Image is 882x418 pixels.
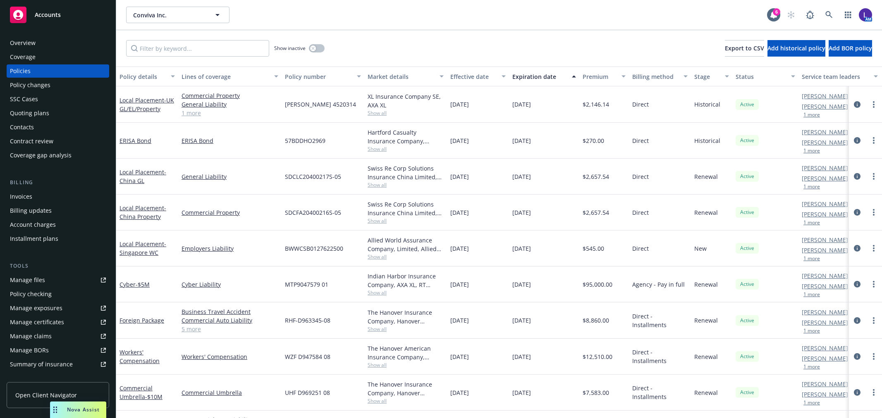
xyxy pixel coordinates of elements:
a: more [869,100,879,109]
span: Conviva Inc. [133,11,205,19]
span: Direct - Installments [632,312,688,329]
span: $2,146.14 [583,100,609,109]
button: Policy details [116,66,178,86]
span: Show inactive [274,45,306,52]
span: Show all [368,253,444,260]
span: Show all [368,397,444,404]
a: Report a Bug [802,7,818,23]
div: Indian Harbor Insurance Company, AXA XL, RT Specialty Insurance Services, LLC (RSG Specialty, LLC) [368,272,444,289]
a: Contract review [7,135,109,148]
div: Account charges [10,218,56,231]
div: Drag to move [50,401,60,418]
a: Coverage [7,50,109,64]
span: SDCLC20400217S-05 [285,172,341,181]
a: Employers Liability [182,244,278,253]
a: Manage claims [7,330,109,343]
a: more [869,351,879,361]
span: [DATE] [512,100,531,109]
div: Hartford Casualty Insurance Company, Hartford Insurance Group [368,128,444,145]
a: 1 more [182,109,278,117]
a: circleInformation [852,243,862,253]
div: Manage claims [10,330,52,343]
button: 1 more [803,364,820,369]
span: Renewal [694,352,718,361]
button: 1 more [803,400,820,405]
button: Status [732,66,798,86]
div: Policies [10,64,31,78]
button: 1 more [803,256,820,261]
a: Manage exposures [7,302,109,315]
span: [DATE] [512,388,531,397]
span: Active [739,280,755,288]
span: - $10M [145,393,163,401]
button: Policy number [282,66,364,86]
span: [DATE] [450,208,469,217]
button: 1 more [803,112,820,117]
span: - $5M [136,280,150,288]
div: Billing [7,178,109,187]
a: Policies [7,64,109,78]
a: Commercial Umbrella [182,388,278,397]
div: Stage [694,72,720,81]
a: [PERSON_NAME] [802,92,848,100]
a: [PERSON_NAME] [802,138,848,147]
span: Active [739,173,755,180]
a: [PERSON_NAME] [802,164,848,172]
span: Show all [368,289,444,296]
a: Commercial Property [182,208,278,217]
div: Installment plans [10,232,58,245]
a: Commercial Umbrella [120,384,163,401]
span: 57BDDHO2969 [285,136,325,145]
span: $545.00 [583,244,604,253]
a: Cyber [120,280,150,288]
span: Show all [368,109,444,116]
a: Local Placement [120,96,174,113]
a: circleInformation [852,279,862,289]
span: Renewal [694,172,718,181]
a: Manage files [7,273,109,287]
div: Manage certificates [10,316,64,329]
span: Add BOR policy [829,44,872,52]
div: XL Insurance Company SE, AXA XL [368,92,444,109]
div: The Hanover Insurance Company, Hanover Insurance Group [368,308,444,325]
div: Coverage [10,50,36,64]
span: [DATE] [512,172,531,181]
a: [PERSON_NAME] [802,128,848,136]
div: Billing updates [10,204,52,217]
a: SSC Cases [7,93,109,106]
a: Installment plans [7,232,109,245]
span: [DATE] [450,100,469,109]
a: Workers' Compensation [120,348,160,365]
button: Effective date [447,66,509,86]
span: [DATE] [512,316,531,325]
button: Export to CSV [725,40,764,57]
div: Market details [368,72,435,81]
a: [PERSON_NAME] [802,282,848,290]
a: circleInformation [852,316,862,325]
a: [PERSON_NAME] [802,354,848,363]
span: $95,000.00 [583,280,612,289]
a: Search [821,7,837,23]
span: [DATE] [450,280,469,289]
span: Show all [368,361,444,368]
div: Swiss Re Corp Solutions Insurance China Limited, Swiss Re [368,200,444,217]
a: 5 more [182,325,278,333]
a: [PERSON_NAME] [802,318,848,327]
a: [PERSON_NAME] [802,271,848,280]
span: MTP9047579 01 [285,280,328,289]
span: UHF D969251 08 [285,388,330,397]
span: [DATE] [512,352,531,361]
a: Account charges [7,218,109,231]
span: Show all [368,325,444,332]
a: Billing updates [7,204,109,217]
div: 6 [773,8,780,16]
a: more [869,279,879,289]
a: Switch app [840,7,856,23]
button: Nova Assist [50,401,106,418]
div: Manage BORs [10,344,49,357]
a: Local Placement [120,168,166,185]
a: Workers' Compensation [182,352,278,361]
a: Start snowing [783,7,799,23]
button: Stage [691,66,732,86]
div: Billing method [632,72,679,81]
